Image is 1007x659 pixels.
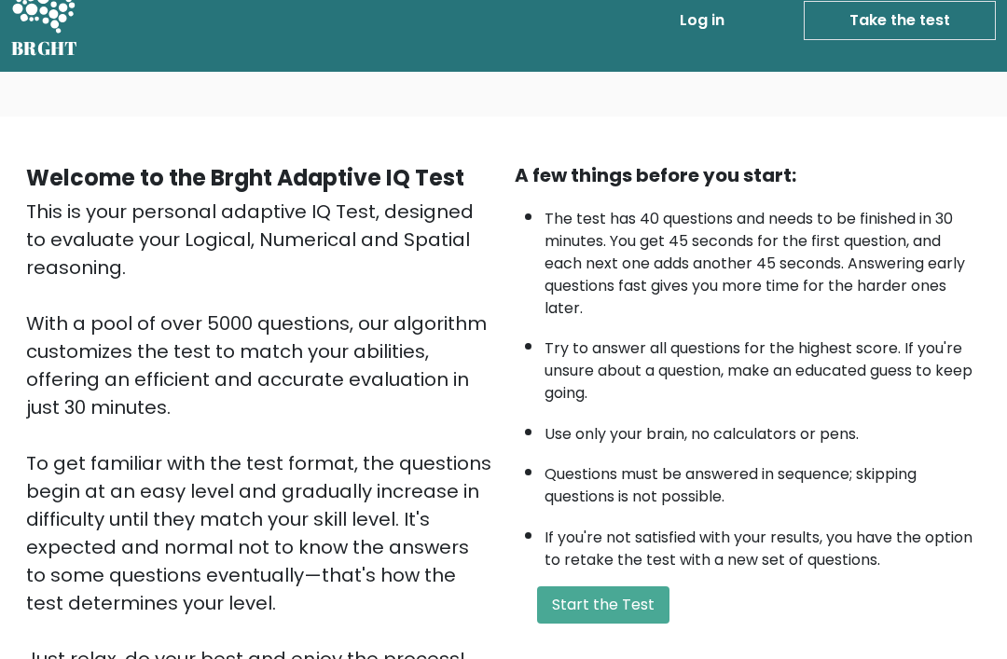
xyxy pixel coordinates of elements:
h5: BRGHT [11,38,78,61]
a: Log in [672,3,732,40]
li: Questions must be answered in sequence; skipping questions is not possible. [545,455,981,509]
b: Welcome to the Brght Adaptive IQ Test [26,163,464,194]
div: A few things before you start: [515,162,981,190]
li: Use only your brain, no calculators or pens. [545,415,981,446]
a: Take the test [804,2,996,41]
li: If you're not satisfied with your results, you have the option to retake the test with a new set ... [545,518,981,572]
li: Try to answer all questions for the highest score. If you're unsure about a question, make an edu... [545,329,981,405]
button: Start the Test [537,587,669,625]
li: The test has 40 questions and needs to be finished in 30 minutes. You get 45 seconds for the firs... [545,199,981,321]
